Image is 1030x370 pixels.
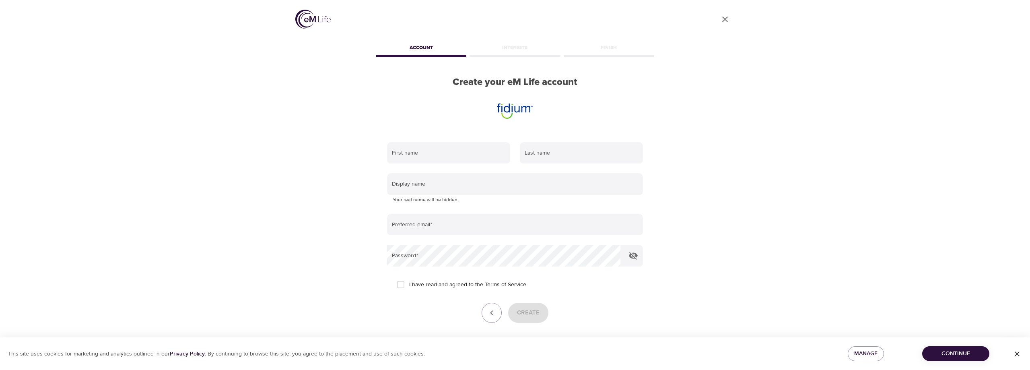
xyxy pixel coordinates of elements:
[848,346,884,361] button: Manage
[922,346,989,361] button: Continue
[715,10,735,29] a: close
[458,336,552,345] p: Already have an eM Life account?
[409,281,526,289] span: I have read and agreed to the
[374,76,656,88] h2: Create your eM Life account
[929,349,983,359] span: Continue
[295,10,331,29] img: logo
[393,196,637,204] p: Your real name will be hidden.
[170,350,205,358] a: Privacy Policy
[555,336,572,344] a: Log in
[485,281,526,289] a: Terms of Service
[854,349,878,359] span: Manage
[494,98,536,120] img: fidium.png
